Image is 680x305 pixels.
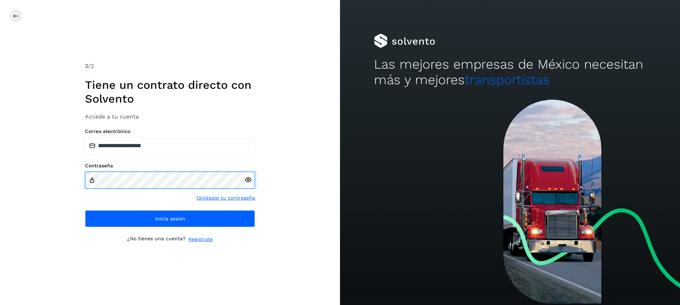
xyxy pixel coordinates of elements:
span: Inicia sesión [155,216,185,221]
label: Contraseña [85,163,255,169]
a: Olvidaste tu contraseña [197,194,255,202]
a: Regístrate [188,236,213,243]
span: transportistas [465,72,550,87]
h2: Las mejores empresas de México necesitan más y mejores [374,57,646,88]
button: Inicia sesión [85,210,255,227]
div: /2 [85,62,255,70]
p: ¿No tienes una cuenta? [127,236,186,243]
h1: Tiene un contrato directo con Solvento [85,78,255,105]
span: 2 [85,63,88,69]
h3: Accede a tu cuenta [85,113,255,120]
label: Correo electrónico [85,128,255,134]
